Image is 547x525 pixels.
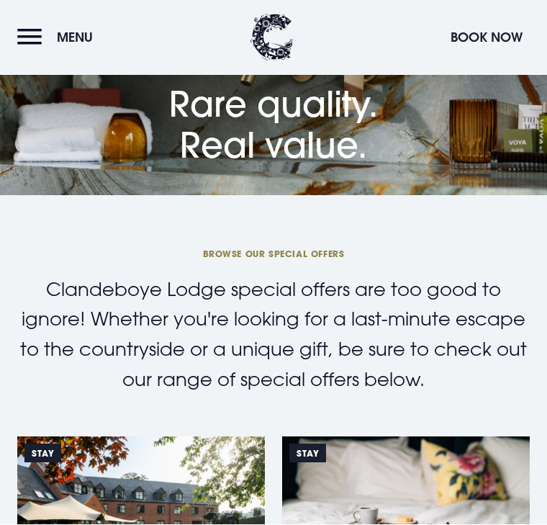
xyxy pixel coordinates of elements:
[17,275,530,395] p: Clandeboye Lodge special offers are too good to ignore! Whether you're looking for a last-minute ...
[17,248,530,260] span: BROWSE OUR SPECIAL OFFERS
[17,22,100,53] button: Menu
[57,30,93,46] span: Menu
[24,444,61,463] span: STAY
[289,444,326,463] span: Stay
[250,14,294,61] img: Clandeboye Lodge
[443,22,530,53] button: Book Now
